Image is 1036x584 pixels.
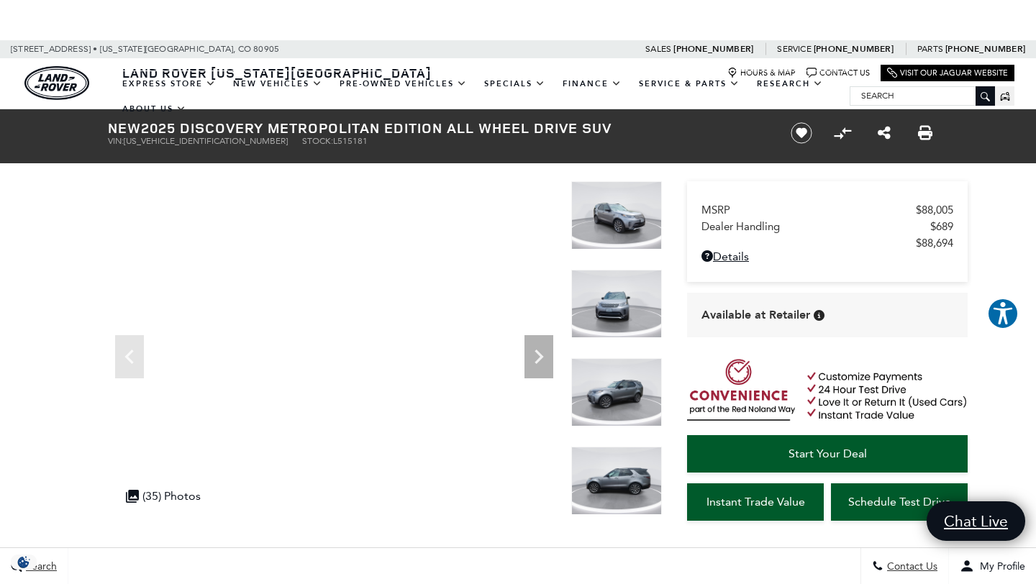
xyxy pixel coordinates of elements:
[108,136,124,146] span: VIN:
[108,181,560,521] iframe: Interactive Walkaround/Photo gallery of the vehicle/product
[706,495,805,508] span: Instant Trade Value
[927,501,1025,541] a: Chat Live
[883,560,937,572] span: Contact Us
[687,483,824,521] a: Instant Trade Value
[937,511,1015,531] span: Chat Live
[727,68,796,78] a: Hours & Map
[916,204,953,216] span: $88,005
[554,71,630,96] a: Finance
[814,310,824,321] div: Vehicle is in stock and ready for immediate delivery. Due to demand, availability is subject to c...
[7,555,40,570] section: Click to Open Cookie Consent Modal
[887,68,1008,78] a: Visit Our Jaguar Website
[524,335,553,378] div: Next
[701,220,930,233] span: Dealer Handling
[11,44,279,54] a: [STREET_ADDRESS] • [US_STATE][GEOGRAPHIC_DATA], CO 80905
[119,482,208,510] div: (35) Photos
[701,220,953,233] a: Dealer Handling $689
[333,136,368,146] span: L515181
[701,307,810,323] span: Available at Retailer
[701,204,916,216] span: MSRP
[878,124,891,142] a: Share this New 2025 Discovery Metropolitan Edition All Wheel Drive SUV
[11,40,98,58] span: [STREET_ADDRESS] •
[114,71,850,122] nav: Main Navigation
[302,136,333,146] span: Stock:
[571,181,662,250] img: New 2025 Eiger Grey LAND ROVER Metropolitan Edition image 2
[687,435,968,473] a: Start Your Deal
[974,560,1025,572] span: My Profile
[7,555,40,570] img: Opt-Out Icon
[806,68,870,78] a: Contact Us
[945,43,1025,55] a: [PHONE_NUMBER]
[814,43,894,55] a: [PHONE_NUMBER]
[108,118,141,137] strong: New
[831,483,968,521] a: Schedule Test Drive
[918,124,932,142] a: Print this New 2025 Discovery Metropolitan Edition All Wheel Drive SUV
[571,270,662,338] img: New 2025 Eiger Grey LAND ROVER Metropolitan Edition image 3
[848,495,951,508] span: Schedule Test Drive
[224,71,331,96] a: New Vehicles
[949,548,1036,584] button: Open user profile menu
[987,298,1019,329] button: Explore your accessibility options
[916,237,953,250] span: $88,694
[108,120,766,136] h1: 2025 Discovery Metropolitan Edition All Wheel Drive SUV
[701,250,953,263] a: Details
[630,71,748,96] a: Service & Parts
[24,66,89,100] img: Land Rover
[122,64,432,81] span: Land Rover [US_STATE][GEOGRAPHIC_DATA]
[850,87,994,104] input: Search
[701,204,953,216] a: MSRP $88,005
[930,220,953,233] span: $689
[786,122,817,145] button: Save vehicle
[476,71,554,96] a: Specials
[331,71,476,96] a: Pre-Owned Vehicles
[124,136,288,146] span: [US_VEHICLE_IDENTIFICATION_NUMBER]
[114,71,224,96] a: EXPRESS STORE
[832,122,853,144] button: Compare Vehicle
[789,447,867,460] span: Start Your Deal
[238,40,251,58] span: CO
[701,237,953,250] a: $88,694
[24,66,89,100] a: land-rover
[114,64,440,81] a: Land Rover [US_STATE][GEOGRAPHIC_DATA]
[917,44,943,54] span: Parts
[987,298,1019,332] aside: Accessibility Help Desk
[571,447,662,515] img: New 2025 Eiger Grey LAND ROVER Metropolitan Edition image 5
[571,358,662,426] img: New 2025 Eiger Grey LAND ROVER Metropolitan Edition image 4
[114,96,195,122] a: About Us
[253,40,279,58] span: 80905
[748,71,832,96] a: Research
[100,40,236,58] span: [US_STATE][GEOGRAPHIC_DATA],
